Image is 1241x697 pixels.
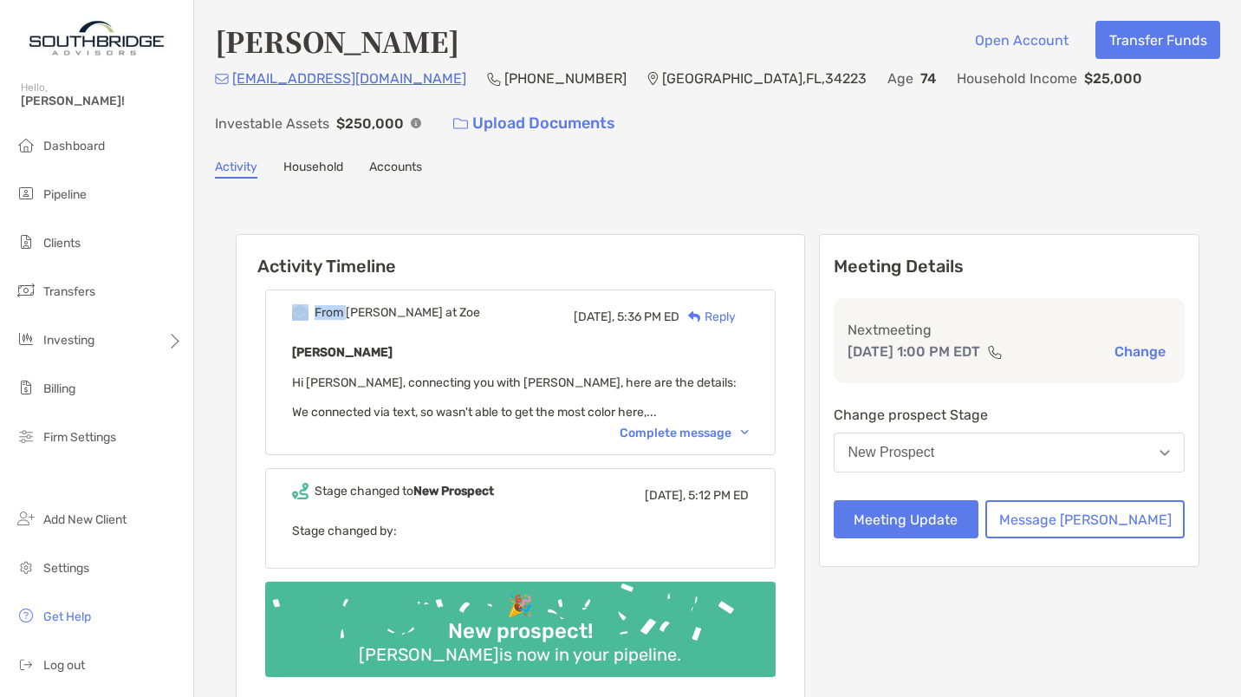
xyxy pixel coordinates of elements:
[292,520,749,542] p: Stage changed by:
[292,375,737,420] span: Hi [PERSON_NAME], connecting you with [PERSON_NAME], here are the details: We connected via text,...
[688,311,701,322] img: Reply icon
[16,508,36,529] img: add_new_client icon
[16,654,36,674] img: logout icon
[215,74,229,84] img: Email Icon
[487,72,501,86] img: Phone Icon
[500,594,540,619] div: 🎉
[16,329,36,349] img: investing icon
[1095,21,1220,59] button: Transfer Funds
[352,644,688,665] div: [PERSON_NAME] is now in your pipeline.
[688,488,749,503] span: 5:12 PM ED
[453,118,468,130] img: button icon
[834,404,1186,426] p: Change prospect Stage
[987,345,1003,359] img: communication type
[834,500,979,538] button: Meeting Update
[961,21,1082,59] button: Open Account
[834,256,1186,277] p: Meeting Details
[887,68,913,89] p: Age
[315,484,494,498] div: Stage changed to
[411,118,421,128] img: Info Icon
[292,345,393,360] b: [PERSON_NAME]
[16,231,36,252] img: clients icon
[43,333,94,348] span: Investing
[647,72,659,86] img: Location Icon
[21,7,172,69] img: Zoe Logo
[292,483,309,499] img: Event icon
[215,21,459,61] h4: [PERSON_NAME]
[662,68,867,89] p: [GEOGRAPHIC_DATA] , FL , 34223
[920,68,936,89] p: 74
[336,113,404,134] p: $250,000
[442,105,627,142] a: Upload Documents
[957,68,1077,89] p: Household Income
[413,484,494,498] b: New Prospect
[620,426,749,440] div: Complete message
[215,160,257,179] a: Activity
[43,284,95,299] span: Transfers
[283,160,343,179] a: Household
[1084,68,1142,89] p: $25,000
[292,304,309,321] img: Event icon
[16,183,36,204] img: pipeline icon
[43,561,89,576] span: Settings
[237,235,804,277] h6: Activity Timeline
[16,605,36,626] img: get-help icon
[1109,342,1171,361] button: Change
[315,305,480,320] div: From [PERSON_NAME] at Zoe
[834,433,1186,472] button: New Prospect
[16,280,36,301] img: transfers icon
[741,430,749,435] img: Chevron icon
[1160,450,1170,456] img: Open dropdown arrow
[43,658,85,673] span: Log out
[16,377,36,398] img: billing icon
[645,488,685,503] span: [DATE],
[43,187,87,202] span: Pipeline
[574,309,614,324] span: [DATE],
[504,68,627,89] p: [PHONE_NUMBER]
[848,319,1172,341] p: Next meeting
[679,308,736,326] div: Reply
[43,512,127,527] span: Add New Client
[985,500,1185,538] button: Message [PERSON_NAME]
[215,113,329,134] p: Investable Assets
[43,236,81,251] span: Clients
[848,445,935,460] div: New Prospect
[43,430,116,445] span: Firm Settings
[16,557,36,577] img: settings icon
[265,582,776,662] img: Confetti
[617,309,679,324] span: 5:36 PM ED
[232,68,466,89] p: [EMAIL_ADDRESS][DOMAIN_NAME]
[441,619,600,644] div: New prospect!
[21,94,183,108] span: [PERSON_NAME]!
[43,381,75,396] span: Billing
[16,134,36,155] img: dashboard icon
[43,609,91,624] span: Get Help
[848,341,980,362] p: [DATE] 1:00 PM EDT
[43,139,105,153] span: Dashboard
[16,426,36,446] img: firm-settings icon
[369,160,422,179] a: Accounts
